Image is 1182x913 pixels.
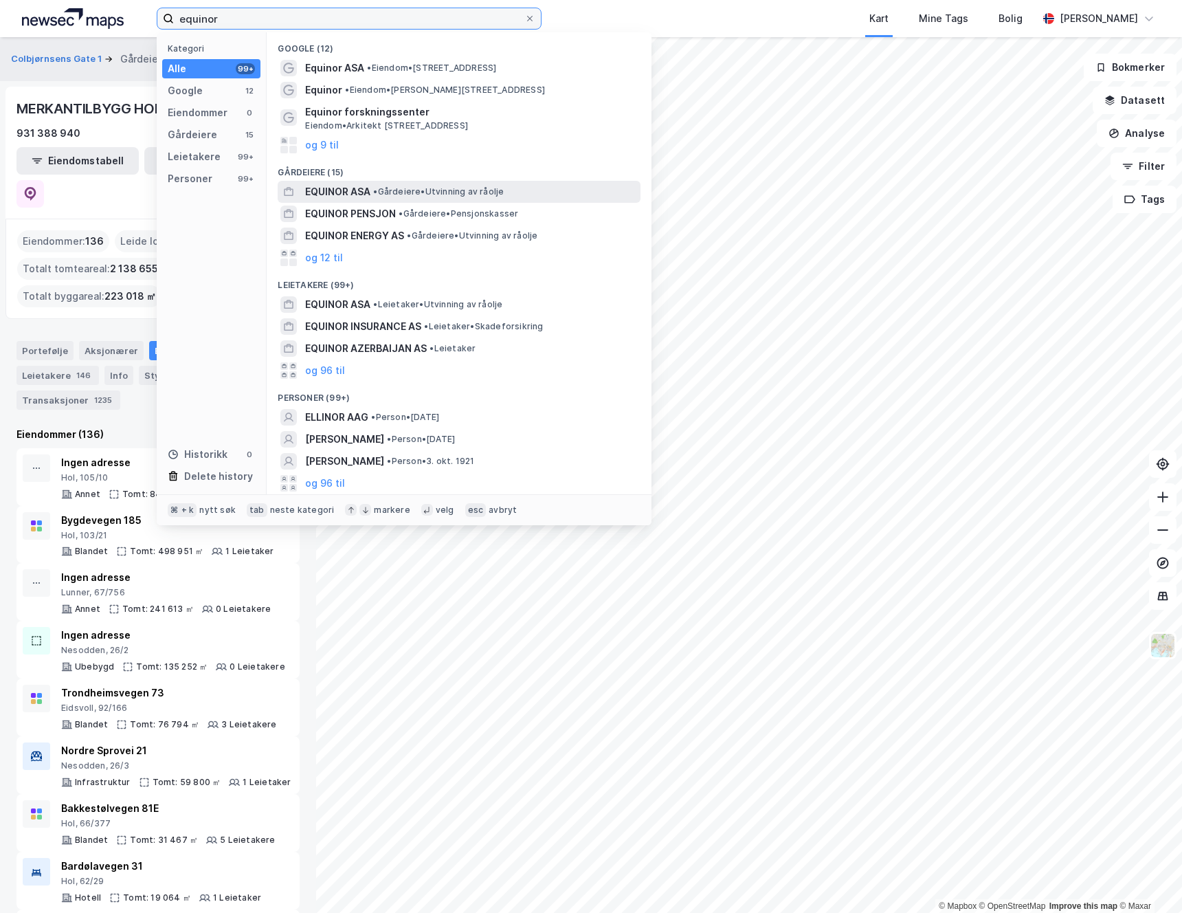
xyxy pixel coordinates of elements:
[122,489,197,500] div: Tomt: 848 839 ㎡
[75,604,100,615] div: Annet
[153,777,221,788] div: Tomt: 59 800 ㎡
[465,503,487,517] div: esc
[305,362,345,379] button: og 96 til
[230,661,285,672] div: 0 Leietakere
[305,453,384,470] span: [PERSON_NAME]
[16,147,139,175] button: Eiendomstabell
[244,107,255,118] div: 0
[236,173,255,184] div: 99+
[305,120,468,131] span: Eiendom • Arkitekt [STREET_ADDRESS]
[104,288,156,305] span: 223 018 ㎡
[91,393,115,407] div: 1235
[1150,632,1176,659] img: Z
[79,341,144,360] div: Aksjonærer
[430,343,476,354] span: Leietaker
[244,129,255,140] div: 15
[16,366,99,385] div: Leietakere
[1113,847,1182,913] div: Kontrollprogram for chat
[123,892,191,903] div: Tomt: 19 064 ㎡
[168,126,217,143] div: Gårdeiere
[247,503,267,517] div: tab
[61,454,274,471] div: Ingen adresse
[61,703,277,714] div: Eidsvoll, 92/166
[61,760,291,771] div: Nesodden, 26/3
[919,10,968,27] div: Mine Tags
[115,230,212,252] div: Leide lokasjoner :
[75,489,100,500] div: Annet
[305,431,384,448] span: [PERSON_NAME]
[11,52,104,66] button: Colbjørnsens Gate 1
[61,530,274,541] div: Hol, 103/21
[16,390,120,410] div: Transaksjoner
[244,449,255,460] div: 0
[407,230,411,241] span: •
[374,505,410,516] div: markere
[168,104,227,121] div: Eiendommer
[305,206,396,222] span: EQUINOR PENSJON
[216,604,271,615] div: 0 Leietakere
[130,546,203,557] div: Tomt: 498 951 ㎡
[104,366,133,385] div: Info
[489,505,517,516] div: avbryt
[130,835,198,846] div: Tomt: 31 467 ㎡
[61,858,261,874] div: Bardølavegen 31
[236,151,255,162] div: 99+
[407,230,537,241] span: Gårdeiere • Utvinning av råolje
[1049,901,1117,911] a: Improve this map
[345,85,545,96] span: Eiendom • [PERSON_NAME][STREET_ADDRESS]
[174,8,524,29] input: Søk på adresse, matrikkel, gårdeiere, leietakere eller personer
[387,456,391,466] span: •
[61,472,274,483] div: Hol, 105/10
[221,719,276,730] div: 3 Leietakere
[387,434,391,444] span: •
[305,409,368,426] span: ELLINOR AAG
[270,505,335,516] div: neste kategori
[1093,87,1177,114] button: Datasett
[120,51,161,67] div: Gårdeier
[144,147,267,175] button: Leietakertabell
[1113,847,1182,913] iframe: Chat Widget
[1113,186,1177,213] button: Tags
[979,901,1046,911] a: OpenStreetMap
[61,685,277,701] div: Trondheimsvegen 73
[122,604,194,615] div: Tomt: 241 613 ㎡
[75,719,108,730] div: Blandet
[74,368,93,382] div: 146
[267,269,651,294] div: Leietakere (99+)
[267,382,651,406] div: Personer (99+)
[75,835,108,846] div: Blandet
[17,230,109,252] div: Eiendommer :
[149,341,239,360] div: Eiendommer
[22,8,124,29] img: logo.a4113a55bc3d86da70a041830d287a7e.svg
[387,434,455,445] span: Person • [DATE]
[110,261,170,277] span: 2 138 655 ㎡
[61,512,274,529] div: Bygdevegen 185
[75,661,114,672] div: Ubebygd
[373,299,502,310] span: Leietaker • Utvinning av råolje
[244,85,255,96] div: 12
[75,892,101,903] div: Hotell
[17,285,161,307] div: Totalt byggareal :
[387,456,474,467] span: Person • 3. okt. 1921
[61,645,285,656] div: Nesodden, 26/2
[168,82,203,99] div: Google
[1111,153,1177,180] button: Filter
[371,412,375,422] span: •
[1060,10,1138,27] div: [PERSON_NAME]
[75,546,108,557] div: Blandet
[869,10,889,27] div: Kart
[220,835,275,846] div: 5 Leietakere
[939,901,977,911] a: Mapbox
[61,587,271,598] div: Lunner, 67/756
[430,343,434,353] span: •
[424,321,428,331] span: •
[424,321,543,332] span: Leietaker • Skadeforsikring
[267,32,651,57] div: Google (12)
[61,569,271,586] div: Ingen adresse
[61,627,285,643] div: Ingen adresse
[436,505,454,516] div: velg
[305,318,421,335] span: EQUINOR INSURANCE AS
[305,475,345,492] button: og 96 til
[305,250,343,266] button: og 12 til
[139,366,195,385] div: Styret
